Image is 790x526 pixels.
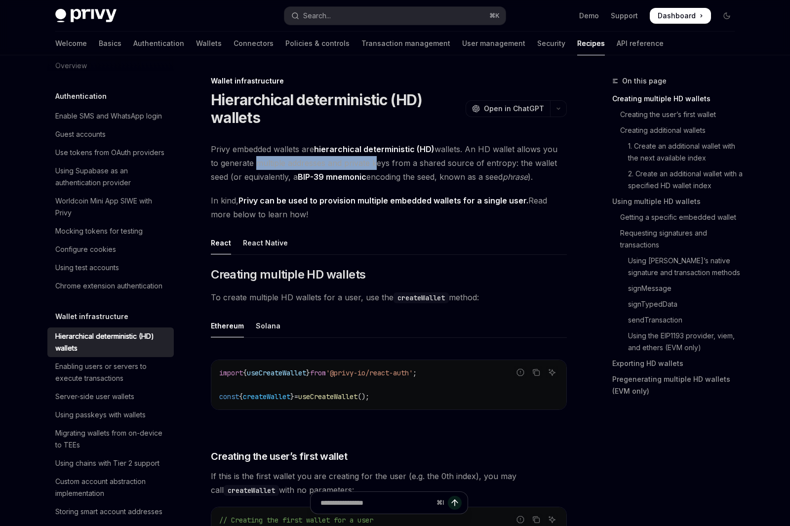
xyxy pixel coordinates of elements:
a: Using Supabase as an authentication provider [47,162,174,192]
a: Worldcoin Mini App SIWE with Privy [47,192,174,222]
div: Storing smart account addresses [55,506,162,518]
div: Chrome extension authentication [55,280,162,292]
a: Transaction management [361,32,450,55]
a: signMessage [612,281,743,296]
h5: Authentication [55,90,107,102]
span: } [306,368,310,377]
span: (); [357,392,369,401]
a: Creating multiple HD wallets [612,91,743,107]
div: Using Supabase as an authentication provider [55,165,168,189]
a: Basics [99,32,121,55]
span: To create multiple HD wallets for a user, use the method: [211,290,567,304]
a: Migrating wallets from on-device to TEEs [47,424,174,454]
span: from [310,368,326,377]
a: Using multiple HD wallets [612,194,743,209]
span: If this is the first wallet you are creating for the user (e.g. the 0th index), you may call with... [211,469,567,497]
div: Custom account abstraction implementation [55,476,168,499]
a: Creating additional wallets [612,122,743,138]
a: 2. Create an additional wallet with a specified HD wallet index [612,166,743,194]
a: Policies & controls [285,32,350,55]
button: Copy the contents from the code block [530,366,543,379]
a: signTypedData [612,296,743,312]
span: ; [413,368,417,377]
div: Worldcoin Mini App SIWE with Privy [55,195,168,219]
a: Authentication [133,32,184,55]
div: React [211,231,231,254]
a: Getting a specific embedded wallet [612,209,743,225]
button: Open in ChatGPT [466,100,550,117]
button: Open search [284,7,506,25]
a: Use tokens from OAuth providers [47,144,174,162]
a: Using chains with Tier 2 support [47,454,174,472]
a: Configure cookies [47,241,174,258]
a: Using passkeys with wallets [47,406,174,424]
div: Using chains with Tier 2 support [55,457,159,469]
a: API reference [617,32,664,55]
a: Recipes [577,32,605,55]
div: Using passkeys with wallets [55,409,146,421]
h1: Hierarchical deterministic (HD) wallets [211,91,462,126]
a: Dashboard [650,8,711,24]
div: Guest accounts [55,128,106,140]
span: Creating the user’s first wallet [211,449,347,463]
a: sendTransaction [612,312,743,328]
a: Mocking tokens for testing [47,222,174,240]
a: Hierarchical deterministic (HD) wallets [47,327,174,357]
span: Creating multiple HD wallets [211,267,365,283]
div: Solana [256,314,280,337]
code: createWallet [224,485,279,496]
img: dark logo [55,9,117,23]
a: Wallets [196,32,222,55]
button: Ask AI [546,366,558,379]
span: Open in ChatGPT [484,104,544,114]
span: const [219,392,239,401]
a: 1. Create an additional wallet with the next available index [612,138,743,166]
div: Enable SMS and WhatsApp login [55,110,162,122]
h5: Wallet infrastructure [55,311,128,323]
span: In kind, Read more below to learn how! [211,194,567,221]
div: Wallet infrastructure [211,76,567,86]
a: Using the EIP1193 provider, viem, and ethers (EVM only) [612,328,743,356]
a: Security [537,32,565,55]
button: Send message [448,496,462,510]
a: BIP-39 mnemonic [298,172,366,182]
div: Hierarchical deterministic (HD) wallets [55,330,168,354]
a: Exporting HD wallets [612,356,743,371]
span: { [243,368,247,377]
span: '@privy-io/react-auth' [326,368,413,377]
span: On this page [622,75,667,87]
div: Mocking tokens for testing [55,225,143,237]
button: Toggle dark mode [719,8,735,24]
a: Custom account abstraction implementation [47,473,174,502]
a: User management [462,32,525,55]
a: Connectors [234,32,274,55]
a: Guest accounts [47,125,174,143]
span: useCreateWallet [247,368,306,377]
a: Using test accounts [47,259,174,277]
span: ⌘ K [489,12,500,20]
a: Creating the user’s first wallet [612,107,743,122]
a: Using [PERSON_NAME]’s native signature and transaction methods [612,253,743,281]
span: Dashboard [658,11,696,21]
div: Using test accounts [55,262,119,274]
a: Demo [579,11,599,21]
span: import [219,368,243,377]
em: phrase [503,172,528,182]
div: Search... [303,10,331,22]
span: } [290,392,294,401]
span: = [294,392,298,401]
span: Privy embedded wallets are wallets. An HD wallet allows you to generate multiple addresses and pr... [211,142,567,184]
a: Enable SMS and WhatsApp login [47,107,174,125]
div: Ethereum [211,314,244,337]
code: createWallet [394,292,449,303]
a: Server-side user wallets [47,388,174,405]
div: React Native [243,231,288,254]
strong: hierarchical deterministic (HD) [314,144,434,154]
a: Support [611,11,638,21]
div: Migrating wallets from on-device to TEEs [55,427,168,451]
strong: Privy can be used to provision multiple embedded wallets for a single user. [238,196,528,205]
a: Requesting signatures and transactions [612,225,743,253]
a: Welcome [55,32,87,55]
input: Ask a question... [320,492,433,514]
div: Configure cookies [55,243,116,255]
